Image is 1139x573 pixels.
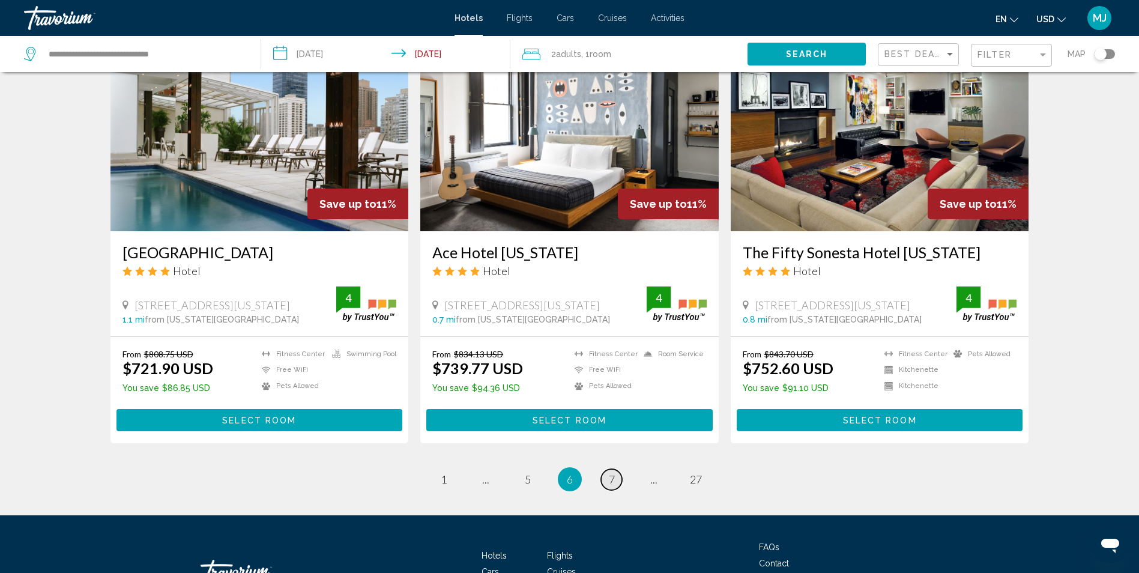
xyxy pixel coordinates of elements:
[743,359,833,377] ins: $752.60 USD
[556,49,581,59] span: Adults
[173,264,201,277] span: Hotel
[1068,46,1086,62] span: Map
[144,349,193,359] del: $808.75 USD
[647,286,707,322] img: trustyou-badge.svg
[1084,5,1115,31] button: User Menu
[569,365,638,375] li: Free WiFi
[748,43,866,65] button: Search
[432,243,707,261] a: Ace Hotel [US_STATE]
[764,349,814,359] del: $843.70 USD
[995,10,1018,28] button: Change language
[110,467,1029,491] ul: Pagination
[731,39,1029,231] img: Hotel image
[743,264,1017,277] div: 4 star Hotel
[759,542,779,552] a: FAQs
[884,49,947,59] span: Best Deals
[737,409,1023,431] button: Select Room
[1086,49,1115,59] button: Toggle map
[319,198,376,210] span: Save up to
[551,46,581,62] span: 2
[533,416,606,425] span: Select Room
[510,36,748,72] button: Travelers: 2 adults, 0 children
[432,264,707,277] div: 4 star Hotel
[261,36,510,72] button: Check-in date: Nov 12, 2025 Check-out date: Nov 14, 2025
[307,189,408,219] div: 11%
[651,13,684,23] a: Activities
[432,383,469,393] span: You save
[581,46,611,62] span: , 1
[956,286,1017,322] img: trustyou-badge.svg
[336,286,396,322] img: trustyou-badge.svg
[24,6,443,30] a: Travorium
[618,189,719,219] div: 11%
[444,299,600,312] span: [STREET_ADDRESS][US_STATE]
[767,315,922,324] span: from [US_STATE][GEOGRAPHIC_DATA]
[116,412,403,425] a: Select Room
[256,381,326,391] li: Pets Allowed
[432,315,456,324] span: 0.7 mi
[483,264,510,277] span: Hotel
[122,359,213,377] ins: $721.90 USD
[145,315,299,324] span: from [US_STATE][GEOGRAPHIC_DATA]
[426,412,713,425] a: Select Room
[884,50,955,60] mat-select: Sort by
[256,365,326,375] li: Free WiFi
[690,473,702,486] span: 27
[420,39,719,231] a: Hotel image
[122,383,213,393] p: $86.85 USD
[122,264,397,277] div: 4 star Hotel
[598,13,627,23] a: Cruises
[1093,12,1107,24] span: MJ
[569,381,638,391] li: Pets Allowed
[737,412,1023,425] a: Select Room
[650,473,657,486] span: ...
[590,49,611,59] span: Room
[110,39,409,231] img: Hotel image
[454,349,503,359] del: $834.13 USD
[455,13,483,23] a: Hotels
[507,13,533,23] a: Flights
[1036,14,1054,24] span: USD
[878,381,947,391] li: Kitchenette
[525,473,531,486] span: 5
[609,473,615,486] span: 7
[557,13,574,23] a: Cars
[977,50,1012,59] span: Filter
[759,559,789,568] a: Contact
[793,264,821,277] span: Hotel
[1036,10,1066,28] button: Change currency
[567,473,573,486] span: 6
[638,349,707,359] li: Room Service
[432,349,451,359] span: From
[122,243,397,261] a: [GEOGRAPHIC_DATA]
[928,189,1029,219] div: 11%
[956,291,980,305] div: 4
[743,243,1017,261] a: The Fifty Sonesta Hotel [US_STATE]
[432,359,523,377] ins: $739.77 USD
[743,383,779,393] span: You save
[122,349,141,359] span: From
[995,14,1007,24] span: en
[326,349,396,359] li: Swimming Pool
[630,198,687,210] span: Save up to
[971,43,1052,68] button: Filter
[547,551,573,560] a: Flights
[482,473,489,486] span: ...
[482,551,507,560] a: Hotels
[947,349,1017,359] li: Pets Allowed
[456,315,610,324] span: from [US_STATE][GEOGRAPHIC_DATA]
[647,291,671,305] div: 4
[432,383,523,393] p: $94.36 USD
